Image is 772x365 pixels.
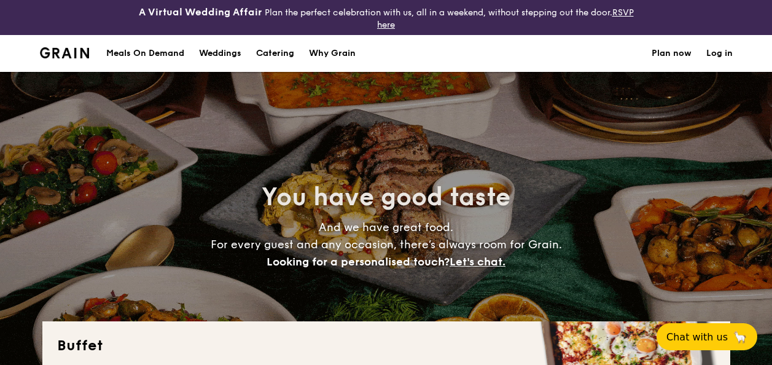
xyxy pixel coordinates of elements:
[657,323,757,350] button: Chat with us🦙
[129,5,644,30] div: Plan the perfect celebration with us, all in a weekend, without stepping out the door.
[40,47,90,58] a: Logotype
[666,331,728,343] span: Chat with us
[139,5,262,20] h4: A Virtual Wedding Affair
[99,35,192,72] a: Meals On Demand
[450,255,505,269] span: Let's chat.
[57,336,715,356] h2: Buffet
[733,330,747,344] span: 🦙
[249,35,302,72] a: Catering
[706,35,733,72] a: Log in
[40,47,90,58] img: Grain
[192,35,249,72] a: Weddings
[106,35,184,72] div: Meals On Demand
[309,35,356,72] div: Why Grain
[199,35,241,72] div: Weddings
[256,35,294,72] h1: Catering
[652,35,692,72] a: Plan now
[302,35,363,72] a: Why Grain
